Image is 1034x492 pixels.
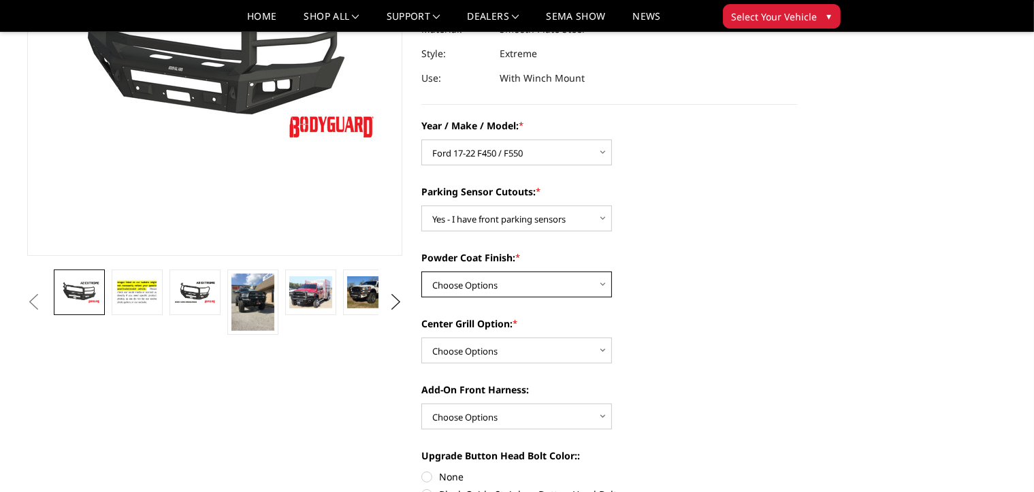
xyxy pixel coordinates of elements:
[732,10,818,24] span: Select Your Vehicle
[421,118,797,133] label: Year / Make / Model:
[385,292,406,312] button: Next
[421,448,797,463] label: Upgrade Button Head Bolt Color::
[966,427,1034,492] iframe: Chat Widget
[289,276,332,308] img: A2 Series - Extreme Front Bumper (winch mount)
[632,12,660,31] a: News
[24,292,44,312] button: Previous
[58,280,101,304] img: A2 Series - Extreme Front Bumper (winch mount)
[347,276,390,308] img: A2 Series - Extreme Front Bumper (winch mount)
[421,42,489,66] dt: Style:
[247,12,276,31] a: Home
[827,9,832,23] span: ▾
[116,278,159,307] img: A2 Series - Extreme Front Bumper (winch mount)
[468,12,519,31] a: Dealers
[174,280,216,304] img: A2 Series - Extreme Front Bumper (winch mount)
[500,42,537,66] dd: Extreme
[421,66,489,91] dt: Use:
[500,66,585,91] dd: With Winch Mount
[231,274,274,331] img: A2 Series - Extreme Front Bumper (winch mount)
[421,250,797,265] label: Powder Coat Finish:
[421,382,797,397] label: Add-On Front Harness:
[387,12,440,31] a: Support
[304,12,359,31] a: shop all
[723,4,841,29] button: Select Your Vehicle
[421,184,797,199] label: Parking Sensor Cutouts:
[546,12,605,31] a: SEMA Show
[421,316,797,331] label: Center Grill Option:
[421,470,797,484] label: None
